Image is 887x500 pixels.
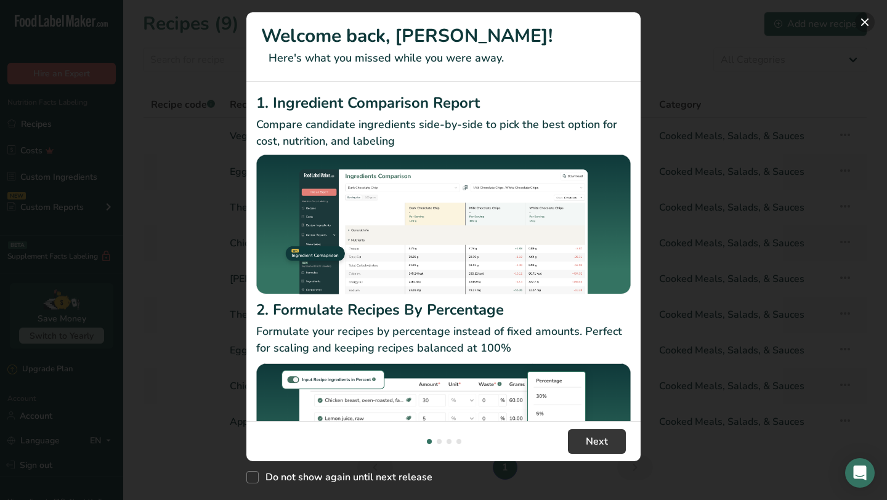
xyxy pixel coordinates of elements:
[568,429,626,454] button: Next
[256,116,631,150] p: Compare candidate ingredients side-by-side to pick the best option for cost, nutrition, and labeling
[586,434,608,449] span: Next
[256,323,631,357] p: Formulate your recipes by percentage instead of fixed amounts. Perfect for scaling and keeping re...
[259,471,432,483] span: Do not show again until next release
[261,22,626,50] h1: Welcome back, [PERSON_NAME]!
[845,458,875,488] div: Open Intercom Messenger
[256,299,631,321] h2: 2. Formulate Recipes By Percentage
[261,50,626,67] p: Here's what you missed while you were away.
[256,92,631,114] h2: 1. Ingredient Comparison Report
[256,155,631,294] img: Ingredient Comparison Report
